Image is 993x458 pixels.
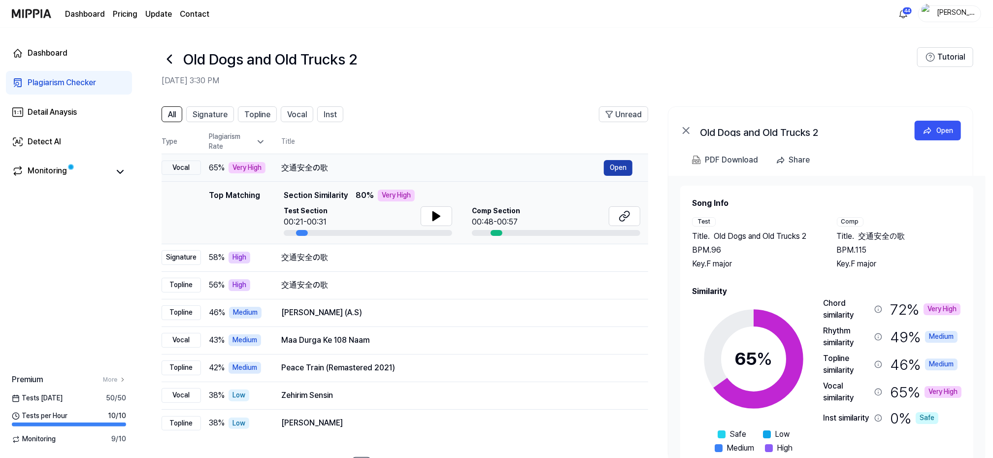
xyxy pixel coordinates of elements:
div: PDF Download [705,154,758,166]
div: Old Dogs and Old Trucks 2 [700,125,897,136]
div: Comp [837,217,863,227]
div: 44 [902,7,912,15]
span: 42 % [209,362,225,374]
span: 43 % [209,334,225,346]
span: Topline [244,109,270,121]
span: Vocal [287,109,307,121]
button: 알림44 [895,6,911,22]
button: Share [772,150,818,170]
span: Unread [615,109,642,121]
span: Monitoring [12,434,56,444]
span: Section Similarity [284,190,348,201]
button: Topline [238,106,277,122]
div: 交通安全の歌 [281,162,604,174]
span: Title . [692,230,710,242]
div: Very High [229,162,265,174]
div: Detect AI [28,136,61,148]
span: 46 % [209,307,225,319]
div: 交通安全の歌 [281,252,632,263]
div: Detail Anaysis [28,106,77,118]
div: 49 % [890,325,958,349]
button: Unread [599,106,648,122]
a: Update [145,8,172,20]
span: Test Section [284,206,328,216]
div: Key. F major [692,258,817,270]
div: Vocal similarity [823,380,870,404]
h1: Old Dogs and Old Trucks 2 [183,49,357,69]
div: Test [692,217,716,227]
div: Vocal [162,333,201,348]
h2: [DATE] 3:30 PM [162,75,917,87]
button: All [162,106,182,122]
div: [PERSON_NAME] [281,417,632,429]
span: 58 % [209,252,225,263]
div: [PERSON_NAME] (A.S) [281,307,632,319]
span: Low [775,428,790,440]
span: Signature [193,109,228,121]
span: % [757,348,773,369]
span: 交通安全の歌 [859,230,905,242]
span: 50 / 50 [106,393,126,403]
a: Open [915,121,961,140]
div: Very High [925,386,961,398]
div: [PERSON_NAME] [936,8,975,19]
a: Plagiarism Checker [6,71,132,95]
span: 38 % [209,390,225,401]
span: Safe [729,428,746,440]
div: Maa Durga Ke 108 Naam [281,334,632,346]
a: Dashboard [65,8,105,20]
div: Signature [162,250,201,265]
div: 00:48-00:57 [472,216,520,228]
button: Vocal [281,106,313,122]
img: PDF Download [692,156,701,164]
span: 10 / 10 [108,411,126,421]
button: Open [604,160,632,176]
div: 72 % [890,297,960,321]
div: 65 % [890,380,961,404]
div: Low [229,390,249,401]
img: 알림 [897,8,909,20]
div: High [229,252,250,263]
div: Peace Train (Remastered 2021) [281,362,632,374]
div: 46 % [890,353,958,376]
div: Very High [378,190,415,201]
span: Medium [727,442,754,454]
span: 56 % [209,279,225,291]
div: Medium [925,359,958,370]
div: Dashboard [28,47,67,59]
span: Premium [12,374,43,386]
div: Medium [925,331,958,343]
div: 0 % [890,408,938,428]
div: 00:21-00:31 [284,216,328,228]
span: 38 % [209,417,225,429]
button: Tutorial [917,47,973,67]
div: BPM. 96 [692,244,817,256]
div: High [229,279,250,291]
span: Tests [DATE] [12,393,63,403]
div: Plagiarism Rate [209,132,265,151]
a: Detect AI [6,130,132,154]
span: Comp Section [472,206,520,216]
div: Topline similarity [823,353,870,376]
a: Detail Anaysis [6,100,132,124]
div: Medium [229,362,261,374]
div: Zehirim Sensin [281,390,632,401]
span: 9 / 10 [111,434,126,444]
button: Inst [317,106,343,122]
h2: Similarity [692,286,961,297]
div: Vocal [162,388,201,403]
div: Inst similarity [823,412,870,424]
div: Very High [924,303,960,315]
span: High [777,442,793,454]
div: Topline [162,360,201,375]
div: Topline [162,416,201,431]
th: Title [281,130,648,154]
div: BPM. 115 [837,244,962,256]
span: 80 % [356,190,374,201]
div: Low [229,418,249,429]
span: Tests per Hour [12,411,67,421]
a: Dashboard [6,41,132,65]
button: Signature [186,106,234,122]
div: Share [789,154,810,166]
